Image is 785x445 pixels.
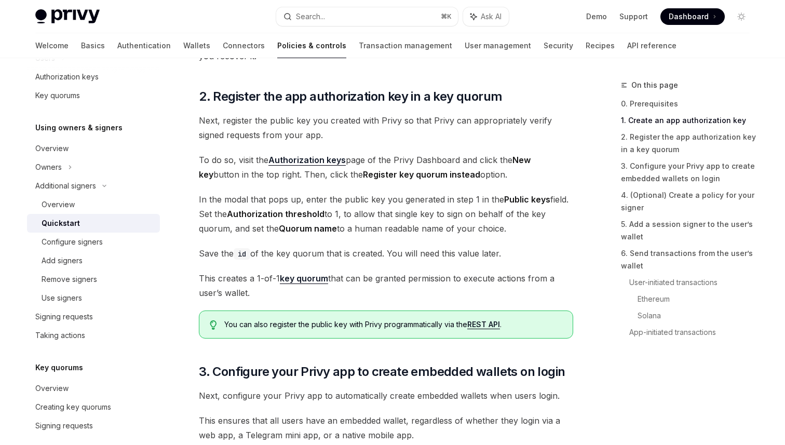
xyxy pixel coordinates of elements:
span: 2. Register the app authorization key in a key quorum [199,88,502,105]
a: Authentication [117,33,171,58]
code: id [234,248,250,260]
a: Overview [27,139,160,158]
div: Quickstart [42,217,80,230]
div: Authorization keys [35,71,99,83]
a: Signing requests [27,416,160,435]
a: Dashboard [660,8,725,25]
a: App-initiated transactions [629,324,758,341]
a: User management [465,33,531,58]
a: Overview [27,195,160,214]
strong: Authorization keys [268,155,346,165]
span: In the modal that pops up, enter the public key you generated in step 1 in the field. Set the to ... [199,192,573,236]
a: Recipes [586,33,615,58]
div: Signing requests [35,420,93,432]
span: 3. Configure your Privy app to create embedded wallets on login [199,363,565,380]
div: Overview [42,198,75,211]
strong: Register key quorum instead [363,169,480,180]
strong: Public keys [504,194,550,205]
a: Signing requests [27,307,160,326]
a: Creating key quorums [27,398,160,416]
div: Key quorums [35,89,80,102]
a: Overview [27,379,160,398]
a: Authorization keys [27,68,160,86]
a: 6. Send transactions from the user’s wallet [621,245,758,274]
span: This creates a 1-of-1 that can be granted permission to execute actions from a user’s wallet. [199,271,573,300]
a: Use signers [27,289,160,307]
a: API reference [627,33,676,58]
a: 0. Prerequisites [621,96,758,112]
a: Wallets [183,33,210,58]
a: Taking actions [27,326,160,345]
a: User-initiated transactions [629,274,758,291]
a: REST API [467,320,500,329]
a: 1. Create an app authorization key [621,112,758,129]
div: Configure signers [42,236,103,248]
div: Overview [35,142,69,155]
span: Next, register the public key you created with Privy so that Privy can appropriately verify signe... [199,113,573,142]
a: Solana [638,307,758,324]
a: 2. Register the app authorization key in a key quorum [621,129,758,158]
span: This ensures that all users have an embedded wallet, regardless of whether they login via a web a... [199,413,573,442]
a: 4. (Optional) Create a policy for your signer [621,187,758,216]
a: Add signers [27,251,160,270]
div: Overview [35,382,69,395]
div: Use signers [42,292,82,304]
span: Dashboard [669,11,709,22]
a: Connectors [223,33,265,58]
a: Configure signers [27,233,160,251]
a: Remove signers [27,270,160,289]
a: Authorization keys [268,155,346,166]
div: Additional signers [35,180,96,192]
span: On this page [631,79,678,91]
button: Ask AI [463,7,509,26]
span: Ask AI [481,11,502,22]
a: Quickstart [27,214,160,233]
a: Welcome [35,33,69,58]
span: Next, configure your Privy app to automatically create embedded wallets when users login. [199,388,573,403]
a: Demo [586,11,607,22]
a: Key quorums [27,86,160,105]
h5: Using owners & signers [35,122,123,134]
span: Save the of the key quorum that is created. You will need this value later. [199,246,573,261]
a: Security [544,33,573,58]
a: key quorum [280,273,328,284]
a: Policies & controls [277,33,346,58]
a: 5. Add a session signer to the user’s wallet [621,216,758,245]
a: Support [619,11,648,22]
a: 3. Configure your Privy app to create embedded wallets on login [621,158,758,187]
svg: Tip [210,320,217,330]
div: Add signers [42,254,83,267]
a: Basics [81,33,105,58]
img: light logo [35,9,100,24]
button: Toggle dark mode [733,8,750,25]
a: Transaction management [359,33,452,58]
div: Search... [296,10,325,23]
div: Creating key quorums [35,401,111,413]
a: Ethereum [638,291,758,307]
div: Owners [35,161,62,173]
h5: Key quorums [35,361,83,374]
div: Signing requests [35,311,93,323]
span: You can also register the public key with Privy programmatically via the . [224,319,562,330]
button: Search...⌘K [276,7,458,26]
strong: Quorum name [279,223,337,234]
div: Remove signers [42,273,97,286]
span: To do so, visit the page of the Privy Dashboard and click the button in the top right. Then, clic... [199,153,573,182]
strong: Authorization threshold [227,209,324,219]
span: ⌘ K [441,12,452,21]
div: Taking actions [35,329,85,342]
